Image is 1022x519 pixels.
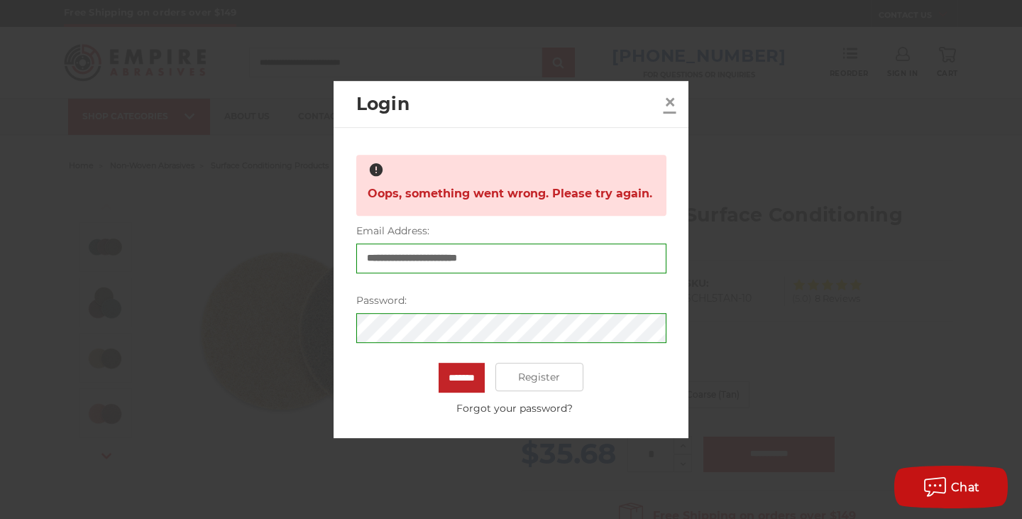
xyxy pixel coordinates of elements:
span: Chat [951,481,980,494]
label: Password: [356,293,666,308]
a: Register [495,363,584,391]
span: × [664,88,676,116]
a: Forgot your password? [363,401,666,416]
a: Close [659,91,681,114]
h2: Login [356,91,659,118]
button: Chat [894,466,1008,508]
span: Oops, something went wrong. Please try again. [368,180,652,208]
label: Email Address: [356,224,666,239]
